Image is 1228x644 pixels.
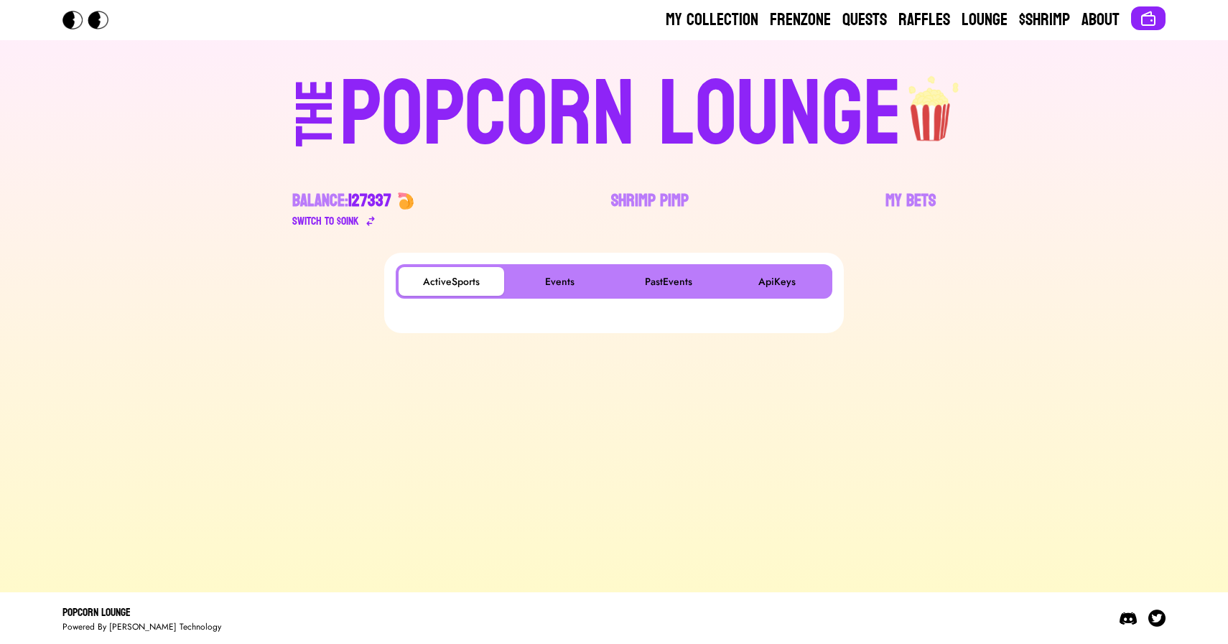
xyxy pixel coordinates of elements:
[1019,9,1070,32] a: $Shrimp
[724,267,829,296] button: ApiKeys
[898,9,950,32] a: Raffles
[289,80,341,175] div: THE
[348,185,391,216] span: 127337
[292,213,359,230] div: Switch to $ OINK
[292,190,391,213] div: Balance:
[1148,610,1166,627] img: Twitter
[1082,9,1120,32] a: About
[611,190,689,230] a: Shrimp Pimp
[1120,610,1137,627] img: Discord
[62,11,120,29] img: Popcorn
[62,621,221,633] div: Powered By [PERSON_NAME] Technology
[615,267,721,296] button: PastEvents
[397,192,414,210] img: 🍤
[399,267,504,296] button: ActiveSports
[902,63,961,144] img: popcorn
[172,63,1056,161] a: THEPOPCORN LOUNGEpopcorn
[340,69,902,161] div: POPCORN LOUNGE
[62,604,221,621] div: Popcorn Lounge
[1140,10,1157,27] img: Connect wallet
[885,190,936,230] a: My Bets
[666,9,758,32] a: My Collection
[770,9,831,32] a: Frenzone
[962,9,1008,32] a: Lounge
[842,9,887,32] a: Quests
[507,267,613,296] button: Events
